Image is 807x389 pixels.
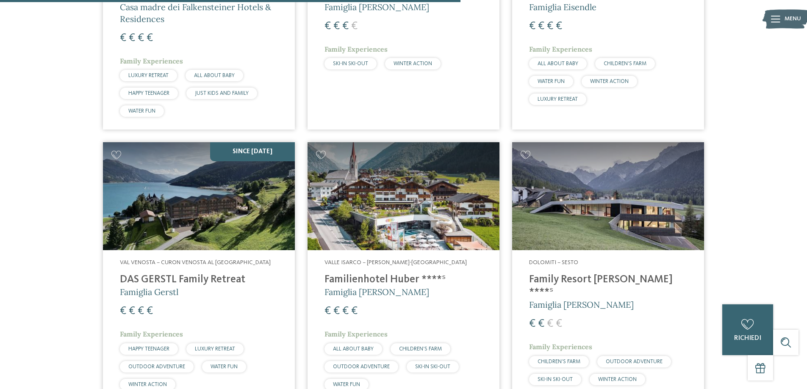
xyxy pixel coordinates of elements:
[722,304,773,355] a: richiedi
[394,61,432,66] span: WINTER ACTION
[556,21,562,32] span: €
[547,318,553,329] span: €
[211,364,238,370] span: WATER FUN
[333,306,340,317] span: €
[128,364,185,370] span: OUTDOOR ADVENTURE
[138,33,144,44] span: €
[529,299,634,310] span: Famiglia [PERSON_NAME]
[129,306,135,317] span: €
[342,306,349,317] span: €
[529,259,578,265] span: Dolomiti – Sesto
[529,318,535,329] span: €
[351,21,358,32] span: €
[598,377,637,382] span: WINTER ACTION
[128,108,155,114] span: WATER FUN
[538,61,578,66] span: ALL ABOUT BABY
[120,33,126,44] span: €
[399,346,442,352] span: CHILDREN’S FARM
[120,330,183,338] span: Family Experiences
[538,359,580,364] span: CHILDREN’S FARM
[333,21,340,32] span: €
[138,306,144,317] span: €
[147,306,153,317] span: €
[333,61,368,66] span: SKI-IN SKI-OUT
[333,346,374,352] span: ALL ABOUT BABY
[324,21,331,32] span: €
[195,91,249,96] span: JUST KIDS AND FAMILY
[547,21,553,32] span: €
[103,142,295,250] img: Cercate un hotel per famiglie? Qui troverete solo i migliori!
[333,364,390,370] span: OUTDOOR ADVENTURE
[120,57,183,65] span: Family Experiences
[120,259,271,265] span: Val Venosta – Curon Venosta al [GEOGRAPHIC_DATA]
[308,142,499,250] img: Cercate un hotel per famiglie? Qui troverete solo i migliori!
[324,273,483,286] h4: Familienhotel Huber ****ˢ
[538,21,544,32] span: €
[538,377,573,382] span: SKI-IN SKI-OUT
[324,45,388,53] span: Family Experiences
[538,318,544,329] span: €
[333,382,360,387] span: WATER FUN
[529,2,596,12] span: Famiglia Eisendle
[120,2,271,24] span: Casa madre dei Falkensteiner Hotels & Residences
[590,79,629,84] span: WINTER ACTION
[324,330,388,338] span: Family Experiences
[147,33,153,44] span: €
[415,364,450,370] span: SKI-IN SKI-OUT
[128,382,167,387] span: WINTER ACTION
[529,342,592,351] span: Family Experiences
[342,21,349,32] span: €
[129,33,135,44] span: €
[556,318,562,329] span: €
[529,21,535,32] span: €
[529,45,592,53] span: Family Experiences
[324,2,429,12] span: Famiglia [PERSON_NAME]
[128,346,169,352] span: HAPPY TEENAGER
[512,142,704,250] img: Family Resort Rainer ****ˢ
[128,73,169,78] span: LUXURY RETREAT
[324,259,467,265] span: Valle Isarco – [PERSON_NAME]-[GEOGRAPHIC_DATA]
[120,287,178,297] span: Famiglia Gerstl
[538,97,578,102] span: LUXURY RETREAT
[324,306,331,317] span: €
[324,287,429,297] span: Famiglia [PERSON_NAME]
[538,79,565,84] span: WATER FUN
[195,346,235,352] span: LUXURY RETREAT
[120,306,126,317] span: €
[734,335,761,342] span: richiedi
[529,273,687,299] h4: Family Resort [PERSON_NAME] ****ˢ
[606,359,663,364] span: OUTDOOR ADVENTURE
[128,91,169,96] span: HAPPY TEENAGER
[604,61,646,66] span: CHILDREN’S FARM
[351,306,358,317] span: €
[120,273,278,286] h4: DAS GERSTL Family Retreat
[194,73,235,78] span: ALL ABOUT BABY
